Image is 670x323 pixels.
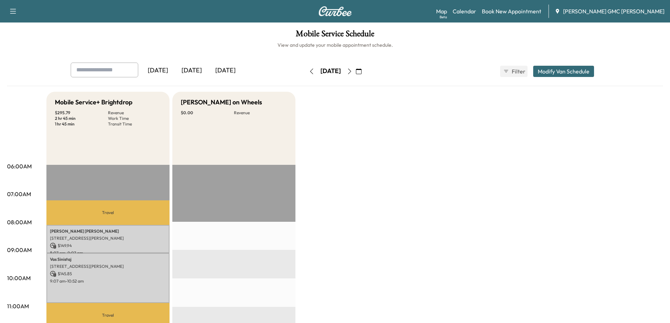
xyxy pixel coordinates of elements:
p: 9:07 am - 10:52 am [50,278,166,284]
p: Travel [46,200,170,225]
p: 06:00AM [7,162,32,170]
p: [PERSON_NAME] [PERSON_NAME] [50,228,166,234]
p: Transit Time [108,121,161,127]
h5: [PERSON_NAME] on Wheels [181,97,262,107]
p: 1 hr 45 min [55,121,108,127]
div: [DATE] [320,67,341,76]
p: 11:00AM [7,302,29,310]
h6: View and update your mobile appointment schedule. [7,41,663,49]
div: [DATE] [209,63,242,79]
p: $ 145.85 [50,271,166,277]
p: $ 295.79 [55,110,108,116]
p: Revenue [108,110,161,116]
div: Beta [440,14,447,20]
a: MapBeta [436,7,447,15]
p: $ 0.00 [181,110,234,116]
p: 8:07 am - 9:07 am [50,250,166,256]
img: Curbee Logo [318,6,352,16]
h1: Mobile Service Schedule [7,30,663,41]
p: Vas Sinistaj [50,257,166,262]
div: [DATE] [175,63,209,79]
p: 2 hr 45 min [55,116,108,121]
p: Revenue [234,110,287,116]
p: 09:00AM [7,246,32,254]
p: 08:00AM [7,218,32,226]
span: [PERSON_NAME] GMC [PERSON_NAME] [563,7,664,15]
h5: Mobile Service+ Brightdrop [55,97,133,107]
p: $ 149.94 [50,243,166,249]
p: 07:00AM [7,190,31,198]
span: Filter [512,67,524,76]
div: [DATE] [141,63,175,79]
p: Work Time [108,116,161,121]
p: [STREET_ADDRESS][PERSON_NAME] [50,264,166,269]
a: Calendar [453,7,476,15]
p: [STREET_ADDRESS][PERSON_NAME] [50,235,166,241]
a: Book New Appointment [482,7,541,15]
button: Modify Van Schedule [533,66,594,77]
button: Filter [500,66,528,77]
p: 10:00AM [7,274,31,282]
